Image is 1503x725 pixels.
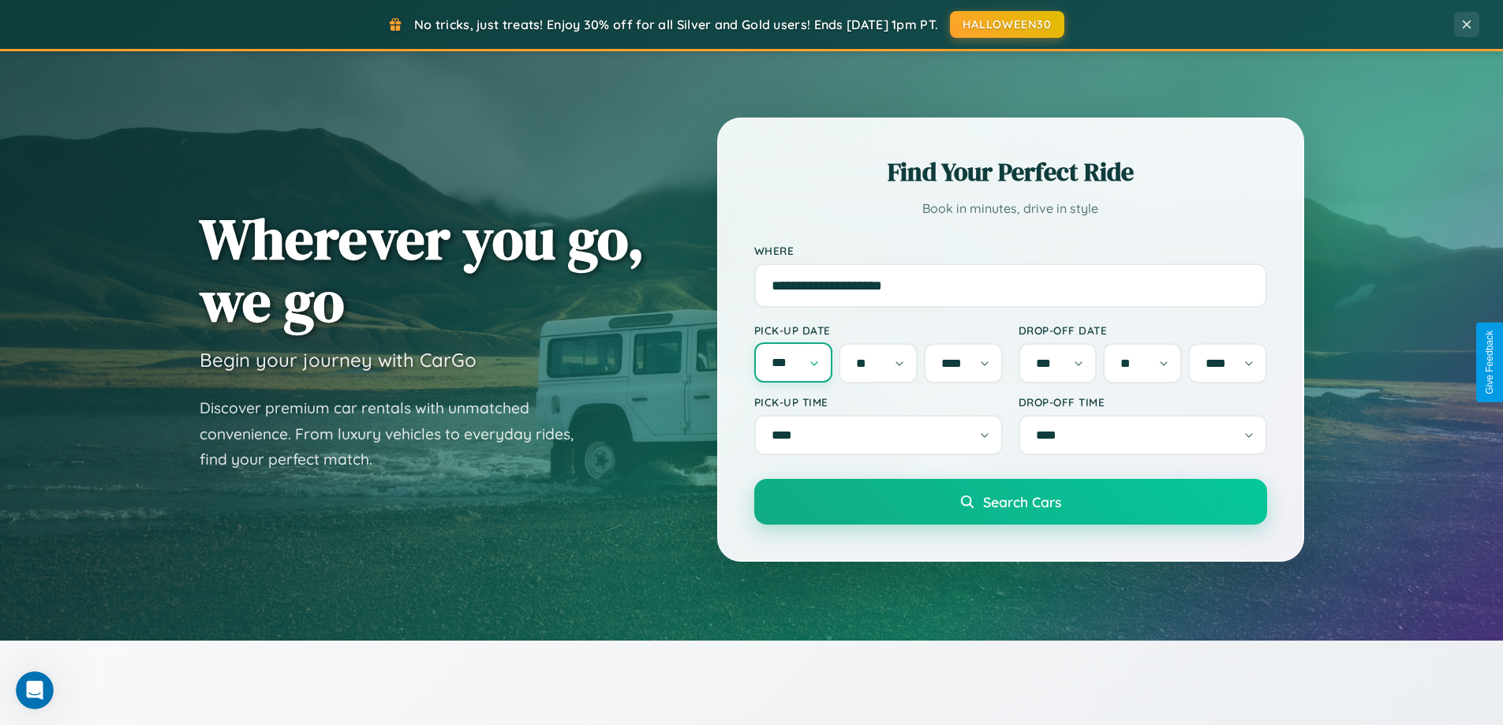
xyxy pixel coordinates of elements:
button: Search Cars [754,479,1267,525]
label: Drop-off Time [1019,395,1267,409]
label: Drop-off Date [1019,323,1267,337]
label: Pick-up Date [754,323,1003,337]
p: Discover premium car rentals with unmatched convenience. From luxury vehicles to everyday rides, ... [200,395,594,473]
h1: Wherever you go, we go [200,207,645,332]
iframe: Intercom live chat [16,671,54,709]
span: No tricks, just treats! Enjoy 30% off for all Silver and Gold users! Ends [DATE] 1pm PT. [414,17,938,32]
p: Book in minutes, drive in style [754,197,1267,220]
label: Pick-up Time [754,395,1003,409]
h2: Find Your Perfect Ride [754,155,1267,189]
h3: Begin your journey with CarGo [200,348,477,372]
button: HALLOWEEN30 [950,11,1064,38]
span: Search Cars [983,493,1061,510]
label: Where [754,244,1267,257]
div: Give Feedback [1484,331,1495,394]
